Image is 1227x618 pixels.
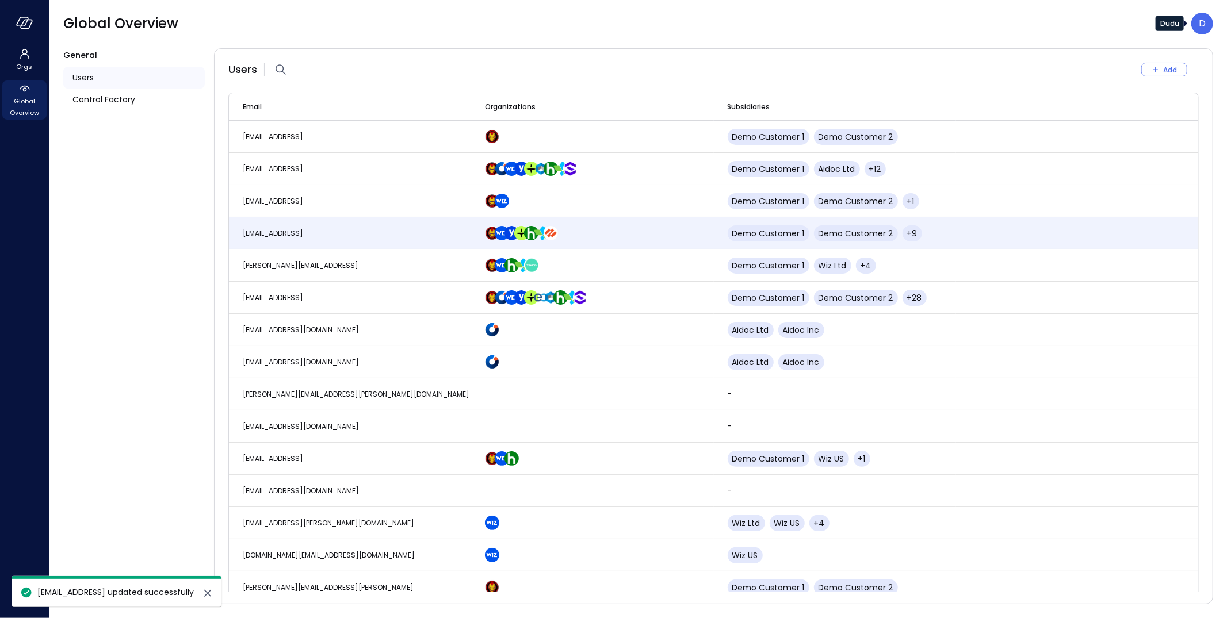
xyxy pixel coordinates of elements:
div: Dudu [1191,13,1213,34]
img: scnakozdowacoarmaydw [485,258,499,272]
img: hs4uxyqbml240cwf4com [544,226,558,240]
img: a5he5ildahzqx8n3jb8t [534,162,548,176]
span: General [63,49,97,61]
img: euz2wel6fvrjeyhjwgr9 [524,290,538,305]
p: - [728,420,958,432]
div: Demo Customer [490,194,499,208]
img: scnakozdowacoarmaydw [485,226,499,240]
span: Wiz Ltd [732,517,760,529]
span: Demo Customer 2 [819,582,893,593]
div: Aidoc [499,162,509,176]
div: Wiz [509,162,519,176]
div: TravelPerk [519,226,529,240]
div: AppsFlyer [519,258,529,272]
img: hddnet8eoxqedtuhlo6i [485,355,499,369]
span: Email [243,101,262,113]
span: [EMAIL_ADDRESS] [243,454,303,463]
span: Demo Customer 1 [732,131,805,143]
span: Demo Customer 1 [732,292,805,304]
p: D [1199,17,1206,30]
div: CyberArk [538,162,548,176]
span: [EMAIL_ADDRESS] [243,293,303,302]
div: CyberArk [548,290,558,305]
div: TravelPerk [529,162,538,176]
img: ynjrjpaiymlkbkxtflmu [553,290,568,305]
img: cfcvbyzhwvtbhao628kj [495,451,509,466]
div: Demo Customer [490,580,499,594]
img: ynjrjpaiymlkbkxtflmu [544,162,558,176]
div: Yotpo [519,290,529,305]
img: cfcvbyzhwvtbhao628kj [495,258,509,272]
img: rosehlgmm5jjurozkspi [514,290,529,305]
img: cfcvbyzhwvtbhao628kj [504,162,519,176]
div: Demo Customer [490,451,499,466]
button: close [201,586,215,600]
div: Control Factory [63,89,205,110]
span: +1 [858,453,866,465]
div: Hippo [509,258,519,272]
img: scnakozdowacoarmaydw [485,580,499,594]
img: scnakozdowacoarmaydw [485,290,499,305]
span: Aidoc Ltd [732,324,769,336]
span: Demo Customer 1 [732,228,805,239]
span: +4 [861,260,871,271]
img: euz2wel6fvrjeyhjwgr9 [524,162,538,176]
span: [PERSON_NAME][EMAIL_ADDRESS][PERSON_NAME][DOMAIN_NAME] [243,389,469,399]
div: Hippo [509,451,519,466]
span: Demo Customer 2 [819,228,893,239]
span: Wiz US [819,453,844,465]
span: [EMAIL_ADDRESS][DOMAIN_NAME] [243,325,359,335]
div: Yotpo [519,162,529,176]
img: hddnet8eoxqedtuhlo6i [495,290,509,305]
img: euz2wel6fvrjeyhjwgr9 [514,226,529,240]
div: Demo Customer [490,162,499,176]
div: Wiz [490,548,499,562]
span: [EMAIL_ADDRESS] [243,132,303,141]
a: Users [63,67,205,89]
div: Add [1163,64,1177,76]
div: Global Overview [2,80,47,120]
div: Dudu [1156,16,1184,31]
img: hddnet8eoxqedtuhlo6i [485,323,499,337]
img: scnakozdowacoarmaydw [485,194,499,208]
span: [EMAIL_ADDRESS] [243,228,303,238]
div: SentinelOne [578,290,587,305]
div: Wiz [509,290,519,305]
img: ynjrjpaiymlkbkxtflmu [504,258,519,272]
span: Demo Customer 1 [732,582,805,593]
span: Wiz Ltd [819,260,847,271]
div: Edgeconnex [538,290,548,305]
img: cfcvbyzhwvtbhao628kj [495,194,509,208]
div: Aidoc [490,355,499,369]
div: AppsFlyer [568,290,578,305]
div: Wiz [499,194,509,208]
div: AppsFlyer [538,226,548,240]
span: Aidoc Inc [783,324,820,336]
img: zbmm8o9awxf8yv3ehdzf [553,162,568,176]
span: Wiz US [774,517,800,529]
img: oujisyhxiqy1h0xilnqx [563,162,578,176]
img: zbmm8o9awxf8yv3ehdzf [514,258,529,272]
div: Wiz [490,516,499,530]
div: Tekion [529,258,538,272]
img: cfcvbyzhwvtbhao628kj [485,548,499,562]
span: [EMAIL_ADDRESS] [243,164,303,174]
span: Demo Customer 1 [732,260,805,271]
span: Global Overview [63,14,178,33]
div: Wiz [499,451,509,466]
span: Control Factory [72,93,135,106]
span: [DOMAIN_NAME][EMAIL_ADDRESS][DOMAIN_NAME] [243,550,415,560]
img: cfcvbyzhwvtbhao628kj [504,290,519,305]
img: ynjrjpaiymlkbkxtflmu [504,451,519,466]
span: Aidoc Ltd [732,356,769,368]
span: Demo Customer 2 [819,292,893,304]
span: +4 [814,517,825,529]
span: Demo Customer 1 [732,453,805,465]
div: Add New User [1141,63,1199,76]
span: [EMAIL_ADDRESS] updated successfully [37,586,194,598]
span: [EMAIL_ADDRESS][DOMAIN_NAME] [243,421,359,431]
span: Demo Customer 2 [819,195,893,207]
img: a5he5ildahzqx8n3jb8t [544,290,558,305]
span: [PERSON_NAME][EMAIL_ADDRESS] [243,260,358,270]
